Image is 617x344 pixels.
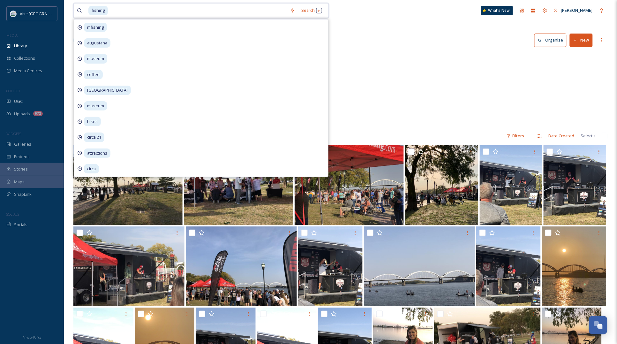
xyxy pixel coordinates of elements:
span: augustana [84,38,110,48]
span: COLLECT [6,88,20,93]
span: circa [84,164,99,173]
img: ext_1728771843.716405_jvandyke@visitquadcities.com-IMG_9112.jpeg [298,226,363,306]
span: circa 21 [84,133,104,142]
div: Filters [504,130,528,142]
a: Privacy Policy [23,333,41,341]
img: ext_1728771852.437057_jvandyke@visitquadcities.com-IMG_9105.jpeg [186,226,297,306]
span: Privacy Policy [23,335,41,340]
span: UGC [14,98,23,104]
span: bikes [84,117,101,126]
div: Date Created [546,130,578,142]
span: museum [84,101,107,111]
img: ext_1728771894.538519_jvandyke@visitquadcities.com-IMG_9116.jpeg [295,145,404,225]
span: Select all [581,133,598,139]
span: coffee [84,70,103,79]
span: mfishing [84,23,107,32]
div: Search [298,4,325,17]
span: attractions [84,149,110,158]
span: Library [14,43,27,49]
img: ext_1728771911.784535_jvandyke@visitquadcities.com-IMG_9108.jpeg [184,145,293,225]
span: 65 file s [73,133,86,139]
span: museum [84,54,107,63]
span: Media Centres [14,68,42,74]
img: ext_1728771843.236953_jvandyke@visitquadcities.com-IMG_9103.jpeg [364,226,475,306]
span: Collections [14,55,35,61]
img: ext_1728771832.824379_jvandyke@visitquadcities.com-IMG_9097.jpeg [542,226,606,306]
span: Socials [14,222,27,228]
button: Organise [534,34,567,47]
img: QCCVB_VISIT_vert_logo_4c_tagline_122019.svg [10,11,17,17]
img: ext_1728771864.422852_jvandyke@visitquadcities.com-IMG_9114.jpeg [480,145,543,225]
span: WIDGETS [6,131,21,136]
span: SOCIALS [6,212,19,217]
span: [PERSON_NAME] [561,7,593,13]
span: Visit [GEOGRAPHIC_DATA] [20,11,69,17]
button: New [570,34,593,47]
img: ext_1728771854.610489_jvandyke@visitquadcities.com-IMG_9117.jpeg [73,226,184,306]
span: SnapLink [14,191,32,197]
span: Embeds [14,154,30,160]
a: [PERSON_NAME] [551,4,596,17]
img: ext_1728771839.259831_jvandyke@visitquadcities.com-IMG_9115.jpeg [476,226,541,306]
span: Galleries [14,141,31,147]
span: Uploads [14,111,30,117]
span: Maps [14,179,25,185]
img: ext_1728771883.900088_jvandyke@visitquadcities.com-IMG_9100.jpeg [405,145,478,225]
span: [GEOGRAPHIC_DATA] [84,86,131,95]
button: Open Chat [589,316,607,334]
span: fishing [88,6,108,15]
span: MEDIA [6,33,18,38]
a: What's New [481,6,513,15]
img: ext_1728771860.351913_jvandyke@visitquadcities.com-IMG_9106.jpeg [544,145,606,225]
span: Stories [14,166,28,172]
div: 672 [33,111,43,116]
img: ext_1728771914.474659_jvandyke@visitquadcities.com-IMG_9099.jpeg [73,145,183,225]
